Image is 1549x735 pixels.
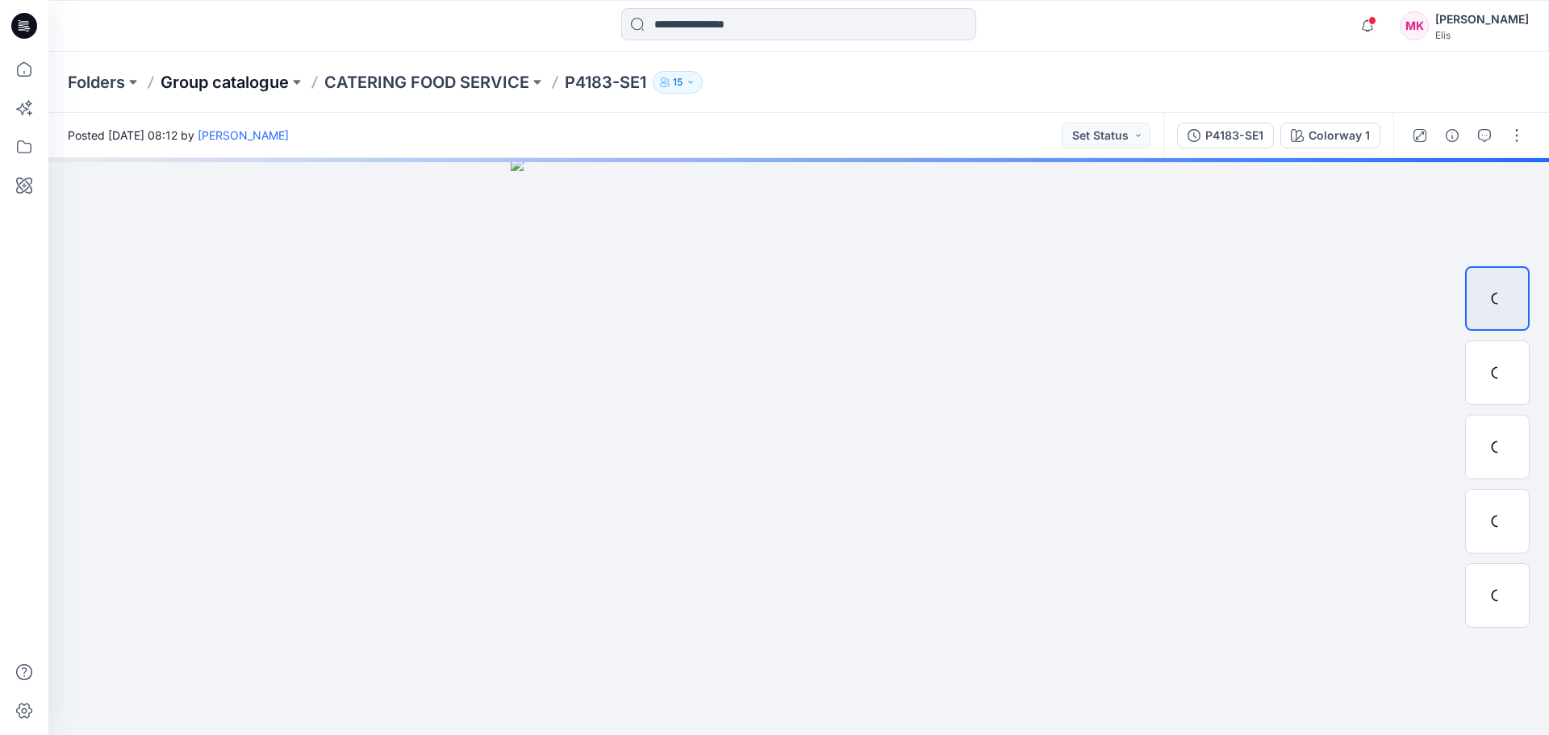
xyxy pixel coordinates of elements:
a: [PERSON_NAME] [198,128,289,142]
div: P4183-SE1 [1205,127,1263,144]
a: CATERING FOOD SERVICE [324,71,529,94]
p: 15 [673,73,683,91]
button: P4183-SE1 [1177,123,1274,148]
div: [PERSON_NAME] [1435,10,1529,29]
p: P4183-SE1 [565,71,646,94]
div: MK [1400,11,1429,40]
button: Colorway 1 [1280,123,1380,148]
button: 15 [653,71,703,94]
button: Details [1439,123,1465,148]
a: Group catalogue [161,71,289,94]
div: Elis [1435,29,1529,41]
div: Colorway 1 [1309,127,1370,144]
span: Posted [DATE] 08:12 by [68,127,289,144]
a: Folders [68,71,125,94]
img: eyJhbGciOiJIUzI1NiIsImtpZCI6IjAiLCJzbHQiOiJzZXMiLCJ0eXAiOiJKV1QifQ.eyJkYXRhIjp7InR5cGUiOiJzdG9yYW... [511,158,1088,735]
